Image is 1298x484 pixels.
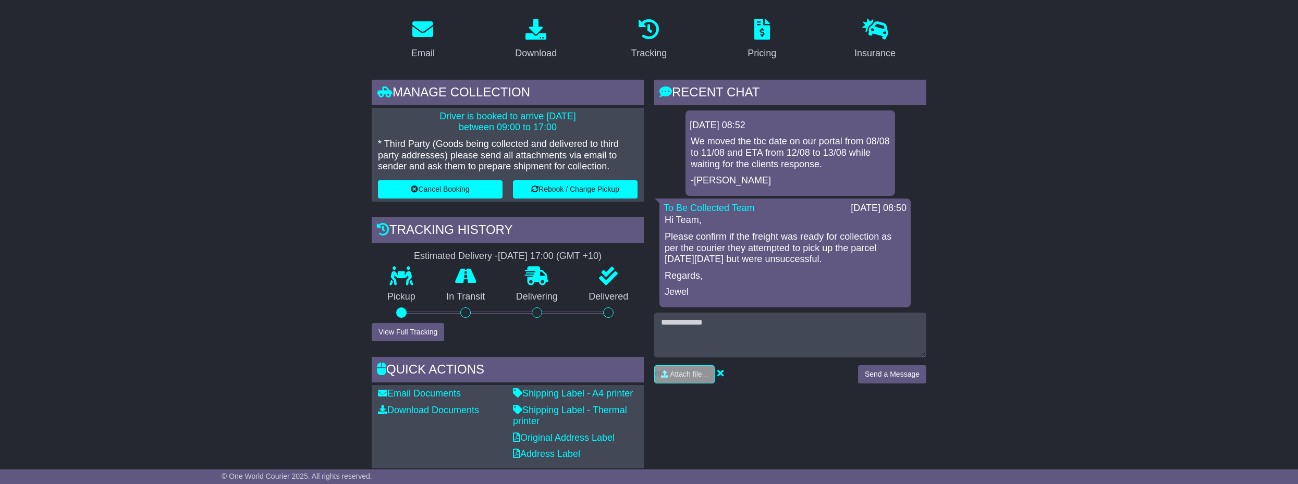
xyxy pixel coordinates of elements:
[513,180,638,198] button: Rebook / Change Pickup
[500,291,573,303] p: Delivering
[573,291,644,303] p: Delivered
[498,251,602,262] div: [DATE] 17:00 (GMT +10)
[631,46,667,60] div: Tracking
[513,449,580,459] a: Address Label
[372,80,644,108] div: Manage collection
[372,357,644,385] div: Quick Actions
[854,46,896,60] div: Insurance
[372,251,644,262] div: Estimated Delivery -
[665,231,905,265] p: Please confirm if the freight was ready for collection as per the courier they attempted to pick ...
[654,80,926,108] div: RECENT CHAT
[378,180,503,198] button: Cancel Booking
[378,405,479,415] a: Download Documents
[378,388,461,399] a: Email Documents
[741,15,783,64] a: Pricing
[378,111,638,133] p: Driver is booked to arrive [DATE] between 09:00 to 17:00
[372,217,644,245] div: Tracking history
[665,215,905,226] p: Hi Team,
[508,15,564,64] a: Download
[513,405,627,427] a: Shipping Label - Thermal printer
[411,46,435,60] div: Email
[690,120,891,131] div: [DATE] 08:52
[515,46,557,60] div: Download
[513,388,633,399] a: Shipping Label - A4 printer
[405,15,442,64] a: Email
[513,432,615,443] a: Original Address Label
[851,203,907,214] div: [DATE] 08:50
[665,270,905,282] p: Regards,
[858,365,926,383] button: Send a Message
[431,291,501,303] p: In Transit
[748,46,776,60] div: Pricing
[691,175,890,187] p: -[PERSON_NAME]
[665,287,905,298] p: Jewel
[372,323,444,341] button: View Full Tracking
[378,139,638,172] p: * Third Party (Goods being collected and delivered to third party addresses) please send all atta...
[664,203,755,213] a: To Be Collected Team
[222,472,372,480] span: © One World Courier 2025. All rights reserved.
[848,15,902,64] a: Insurance
[624,15,674,64] a: Tracking
[372,291,431,303] p: Pickup
[691,136,890,170] p: We moved the tbc date on our portal from 08/08 to 11/08 and ETA from 12/08 to 13/08 while waiting...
